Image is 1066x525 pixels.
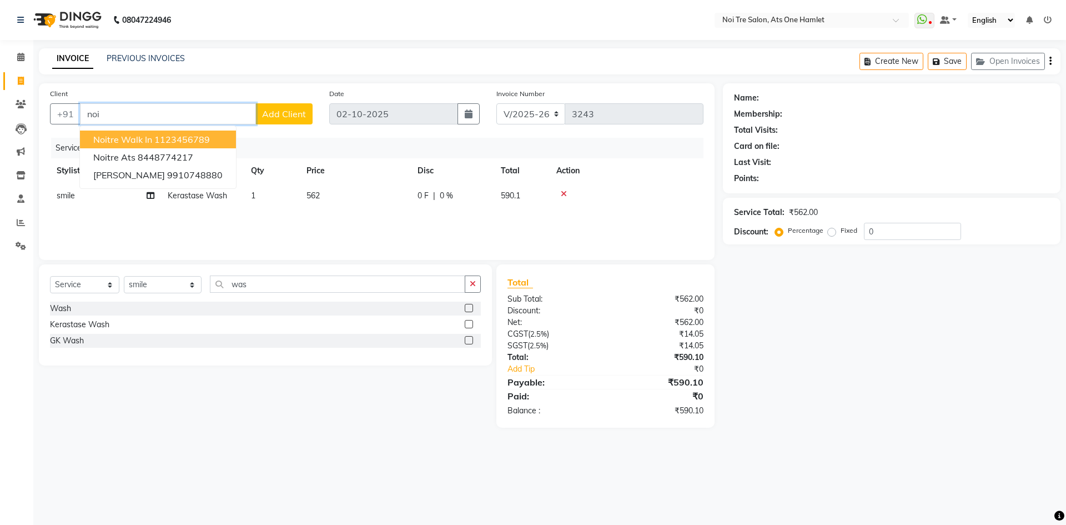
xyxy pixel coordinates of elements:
[507,329,528,339] span: CGST
[499,293,605,305] div: Sub Total:
[734,207,785,218] div: Service Total:
[255,103,313,124] button: Add Client
[496,89,545,99] label: Invoice Number
[734,173,759,184] div: Points:
[168,191,227,201] span: Kerastase Wash
[440,190,453,202] span: 0 %
[507,341,527,351] span: SGST
[499,340,605,352] div: ( )
[93,134,152,145] span: Noitre Walk in
[122,4,171,36] b: 08047224946
[734,157,771,168] div: Last Visit:
[928,53,967,70] button: Save
[499,328,605,340] div: ( )
[499,305,605,317] div: Discount:
[605,352,711,363] div: ₹590.10
[52,49,93,69] a: INVOICE
[499,405,605,417] div: Balance :
[329,89,344,99] label: Date
[51,138,712,158] div: Services
[418,190,429,202] span: 0 F
[154,134,210,145] ngb-highlight: 1123456789
[251,191,255,201] span: 1
[93,169,165,181] span: [PERSON_NAME]
[499,376,605,389] div: Payable:
[167,169,223,181] ngb-highlight: 9910748880
[50,335,84,347] div: GK Wash
[50,89,68,99] label: Client
[789,207,818,218] div: ₹562.00
[28,4,104,36] img: logo
[300,158,411,183] th: Price
[244,158,300,183] th: Qty
[50,319,109,331] div: Kerastase Wash
[494,158,550,183] th: Total
[971,53,1045,70] button: Open Invoices
[411,158,494,183] th: Disc
[550,158,703,183] th: Action
[605,305,711,317] div: ₹0
[499,389,605,403] div: Paid:
[499,317,605,328] div: Net:
[50,303,71,314] div: Wash
[605,317,711,328] div: ₹562.00
[50,158,161,183] th: Stylist
[306,191,320,201] span: 562
[93,152,135,163] span: Noitre Ats
[841,226,857,236] label: Fixed
[433,190,435,202] span: |
[859,53,923,70] button: Create New
[788,226,823,236] label: Percentage
[605,405,711,417] div: ₹590.10
[734,92,759,104] div: Name:
[80,103,256,124] input: Search by Name/Mobile/Email/Code
[623,363,711,375] div: ₹0
[107,53,185,63] a: PREVIOUS INVOICES
[734,141,780,152] div: Card on file:
[499,352,605,363] div: Total:
[734,108,782,120] div: Membership:
[605,376,711,389] div: ₹590.10
[605,340,711,352] div: ₹14.05
[57,191,75,201] span: smile
[734,226,768,238] div: Discount:
[605,389,711,403] div: ₹0
[210,276,465,293] input: Search or Scan
[605,328,711,340] div: ₹14.05
[530,329,547,338] span: 2.5%
[499,363,623,375] a: Add Tip
[507,277,533,288] span: Total
[530,341,546,350] span: 2.5%
[262,108,306,119] span: Add Client
[605,293,711,305] div: ₹562.00
[734,124,778,136] div: Total Visits:
[50,103,81,124] button: +91
[501,191,520,201] span: 590.1
[138,152,193,163] ngb-highlight: 8448774217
